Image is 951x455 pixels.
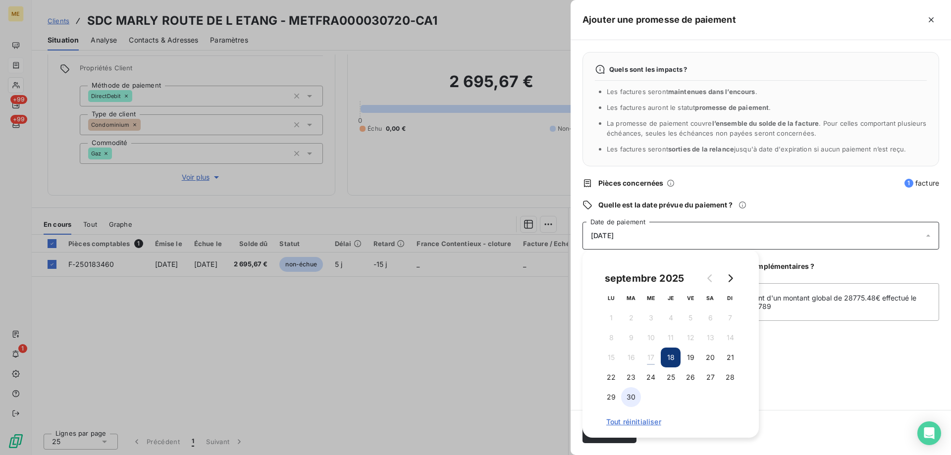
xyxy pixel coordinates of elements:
h5: Ajouter une promesse de paiement [582,13,736,27]
button: 2 [621,308,641,328]
span: Les factures seront jusqu'à date d'expiration si aucun paiement n’est reçu. [607,145,906,153]
span: facture [904,178,939,188]
button: 21 [720,348,740,367]
div: septembre 2025 [601,270,687,286]
span: Quelle est la date prévue du paiement ? [598,200,733,210]
button: 1 [601,308,621,328]
span: Les factures seront . [607,88,757,96]
button: 28 [720,367,740,387]
th: mercredi [641,288,661,308]
button: 12 [681,328,700,348]
button: 13 [700,328,720,348]
span: Quels sont les impacts ? [609,65,687,73]
button: 20 [700,348,720,367]
th: jeudi [661,288,681,308]
span: promesse de paiement [695,103,769,111]
button: 27 [700,367,720,387]
button: 11 [661,328,681,348]
button: 16 [621,348,641,367]
th: lundi [601,288,621,308]
button: 26 [681,367,700,387]
span: Les factures auront le statut . [607,103,771,111]
button: 22 [601,367,621,387]
span: l’ensemble du solde de la facture [712,119,819,127]
button: 18 [661,348,681,367]
button: 24 [641,367,661,387]
span: maintenues dans l’encours [668,88,755,96]
button: 10 [641,328,661,348]
button: 29 [601,387,621,407]
textarea: Kenza /interaction du [DATE] 14:54 / Avis de virement d'un montant global de 28775.48€ effectué l... [582,283,939,321]
span: Pièces concernées [598,178,664,188]
button: 4 [661,308,681,328]
button: 6 [700,308,720,328]
span: 1 [904,179,913,188]
button: 9 [621,328,641,348]
button: 5 [681,308,700,328]
button: 7 [720,308,740,328]
span: Tout réinitialiser [606,418,735,426]
button: 15 [601,348,621,367]
th: mardi [621,288,641,308]
span: sorties de la relance [668,145,734,153]
button: 30 [621,387,641,407]
button: 8 [601,328,621,348]
button: 3 [641,308,661,328]
button: 25 [661,367,681,387]
button: 14 [720,328,740,348]
div: Open Intercom Messenger [917,421,941,445]
button: 17 [641,348,661,367]
button: 19 [681,348,700,367]
span: La promesse de paiement couvre . Pour celles comportant plusieurs échéances, seules les échéances... [607,119,927,137]
button: 23 [621,367,641,387]
button: Go to previous month [700,268,720,288]
span: [DATE] [591,232,614,240]
th: samedi [700,288,720,308]
button: Go to next month [720,268,740,288]
th: dimanche [720,288,740,308]
th: vendredi [681,288,700,308]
